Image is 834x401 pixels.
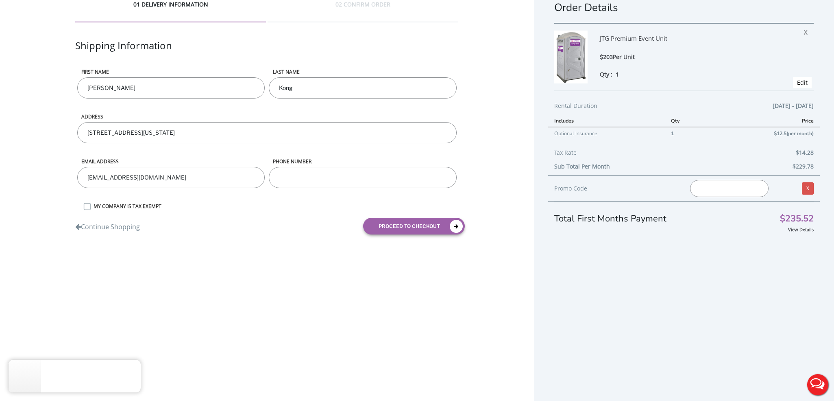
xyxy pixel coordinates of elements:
button: Live Chat [801,368,834,401]
span: $14.28 [796,148,814,158]
div: Shipping Information [75,39,459,68]
div: Qty : [600,70,775,79]
h1: Order Details [554,0,814,15]
span: X [804,26,812,36]
td: Optional Insurance [548,127,665,139]
a: Continue Shopping [75,218,140,232]
td: 1 [665,127,710,139]
label: Email address [77,158,265,165]
div: Rental Duration [554,101,814,115]
div: 01 DELIVERY INFORMATION [75,0,266,22]
th: Includes [548,115,665,127]
div: Promo Code [554,184,678,193]
label: LAST NAME [269,68,457,75]
span: $235.52 [780,215,814,223]
div: 02 CONFIRM ORDER [268,0,458,22]
a: X [802,182,814,195]
th: Qty [665,115,710,127]
span: [DATE] - [DATE] [773,101,814,111]
span: 1 [616,70,619,78]
b: $229.78 [793,162,814,170]
td: $12.5(per month) [710,127,820,139]
b: Sub Total Per Month [554,162,610,170]
label: MY COMPANY IS TAX EXEMPT [89,203,459,210]
a: Edit [797,79,808,86]
div: JTG Premium Event Unit [600,31,775,53]
a: View Details [788,226,814,232]
th: Price [710,115,820,127]
span: Per Unit [613,53,635,61]
button: proceed to checkout [363,218,465,234]
div: $203 [600,53,775,62]
div: Total First Months Payment [554,202,814,225]
div: Tax Rate [554,148,814,162]
label: First name [77,68,265,75]
label: phone number [269,158,457,165]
